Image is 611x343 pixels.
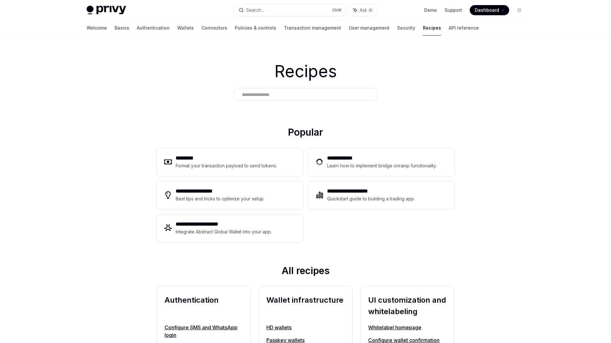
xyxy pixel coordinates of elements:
[349,4,377,16] button: Ask AI
[157,265,454,279] h2: All recipes
[470,5,509,15] a: Dashboard
[368,324,446,331] a: Whitelabel homepage
[266,294,345,317] h2: Wallet infrastructure
[157,148,303,176] a: **** ****Format your transaction payload to send tokens.
[137,20,170,36] a: Authentication
[332,8,342,13] span: Ctrl K
[176,228,272,236] div: Integrate Abstract Global Wallet into your app.
[87,20,107,36] a: Welcome
[397,20,415,36] a: Security
[115,20,129,36] a: Basics
[176,162,277,170] div: Format your transaction payload to send tokens.
[445,7,462,13] a: Support
[246,6,264,14] div: Search...
[514,5,524,15] button: Toggle dark mode
[157,126,454,140] h2: Popular
[368,294,446,317] h2: UI customization and whitelabeling
[327,162,437,170] div: Learn how to implement bridge onramp functionality.
[284,20,341,36] a: Transaction management
[177,20,194,36] a: Wallets
[176,195,264,203] div: Best tips and tricks to optimize your setup.
[266,324,345,331] a: HD wallets
[360,7,372,13] span: Ask AI
[449,20,479,36] a: API reference
[165,324,243,339] a: Configure SMS and WhatsApp login
[201,20,227,36] a: Connectors
[308,148,454,176] a: **** **** ***Learn how to implement bridge onramp functionality.
[327,195,415,203] div: Quickstart guide to building a trading app.
[235,20,276,36] a: Policies & controls
[424,7,437,13] a: Demo
[87,6,126,15] img: light logo
[423,20,441,36] a: Recipes
[165,294,243,317] h2: Authentication
[349,20,390,36] a: User management
[475,7,499,13] span: Dashboard
[234,4,346,16] button: Search...CtrlK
